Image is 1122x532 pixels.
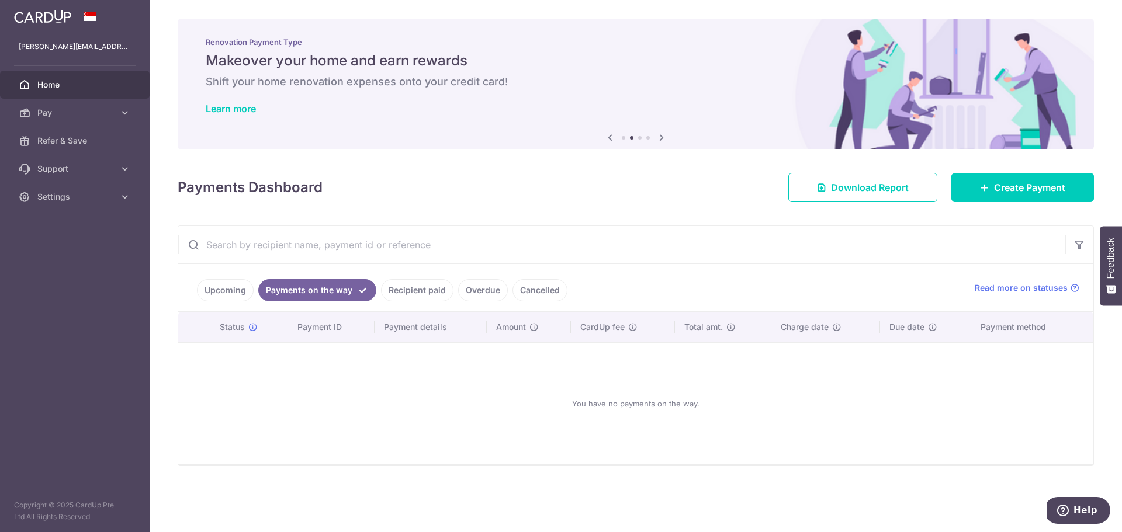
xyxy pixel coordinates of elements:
a: Create Payment [951,173,1094,202]
a: Read more on statuses [975,282,1079,294]
span: Settings [37,191,115,203]
span: Charge date [781,321,829,333]
img: CardUp [14,9,71,23]
span: Feedback [1106,238,1116,279]
a: Payments on the way [258,279,376,301]
span: Support [37,163,115,175]
h4: Payments Dashboard [178,177,323,198]
span: Home [37,79,115,91]
span: Refer & Save [37,135,115,147]
th: Payment ID [288,312,375,342]
button: Feedback - Show survey [1100,226,1122,305]
span: CardUp fee [580,321,625,333]
a: Download Report [788,173,937,202]
a: Learn more [206,103,256,114]
a: Overdue [458,279,508,301]
span: Create Payment [994,180,1065,194]
h5: Makeover your home and earn rewards [206,51,1066,70]
a: Recipient paid [381,279,453,301]
a: Upcoming [197,279,254,301]
a: Cancelled [512,279,567,301]
th: Payment method [971,312,1093,342]
span: Pay [37,107,115,119]
input: Search by recipient name, payment id or reference [178,226,1065,263]
p: Renovation Payment Type [206,37,1066,47]
span: Due date [889,321,924,333]
span: Download Report [831,180,909,194]
span: Amount [496,321,526,333]
span: Total amt. [684,321,723,333]
p: [PERSON_NAME][EMAIL_ADDRESS][DOMAIN_NAME] [19,41,131,53]
span: Status [220,321,245,333]
iframe: Opens a widget where you can find more information [1047,497,1110,526]
th: Payment details [375,312,487,342]
img: Renovation banner [178,19,1094,149]
div: You have no payments on the way. [192,352,1079,455]
span: Read more on statuses [975,282,1068,294]
h6: Shift your home renovation expenses onto your credit card! [206,75,1066,89]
